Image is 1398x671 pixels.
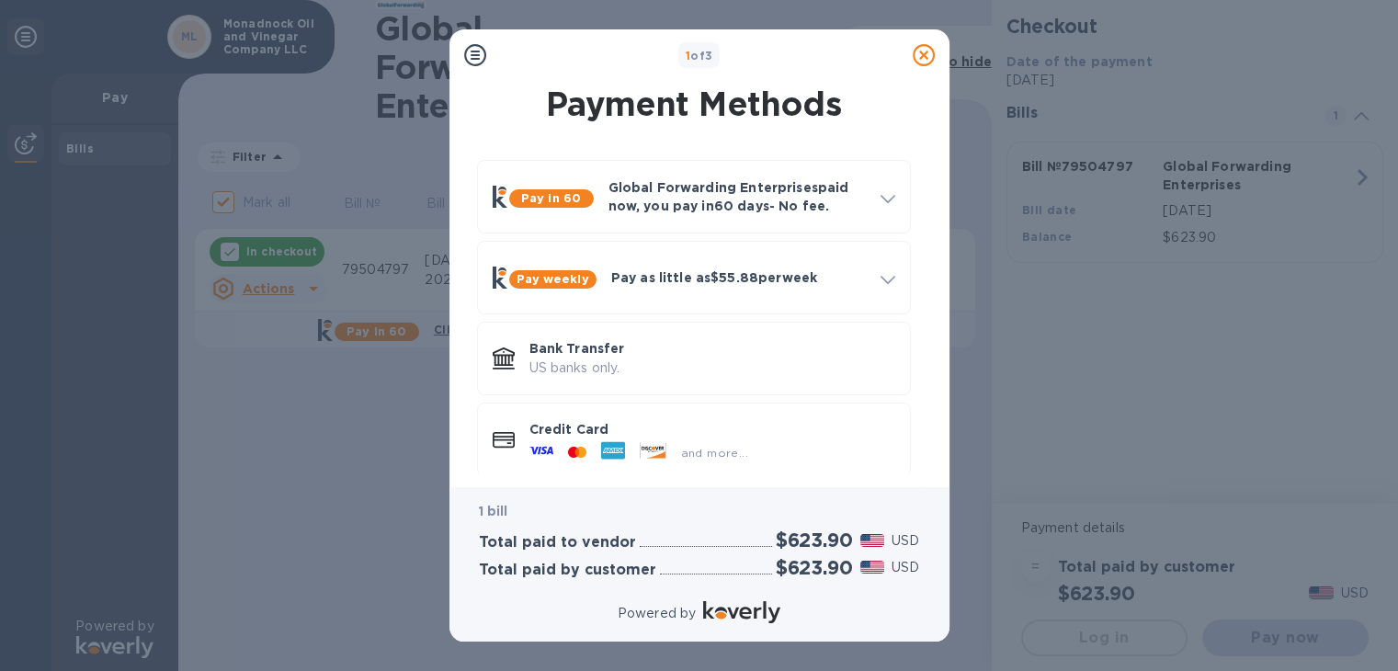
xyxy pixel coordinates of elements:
p: US banks only. [529,358,895,378]
p: Global Forwarding Enterprises paid now, you pay in 60 days - No fee. [608,178,866,215]
h3: Total paid by customer [479,562,656,579]
p: Credit Card [529,420,895,438]
span: 1 [686,49,690,63]
b: Pay in 60 [521,191,581,205]
p: Bank Transfer [529,339,895,358]
h3: Total paid to vendor [479,534,636,552]
p: USD [892,558,919,577]
b: 1 bill [479,504,508,518]
p: Powered by [618,604,696,623]
img: Logo [703,601,780,623]
b: of 3 [686,49,713,63]
img: USD [860,561,885,574]
b: Pay weekly [517,272,589,286]
img: USD [860,534,885,547]
p: Pay as little as $55.88 per week [611,268,866,287]
span: and more... [681,446,748,460]
p: USD [892,531,919,551]
h1: Payment Methods [473,85,915,123]
h2: $623.90 [776,556,853,579]
h2: $623.90 [776,529,853,552]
